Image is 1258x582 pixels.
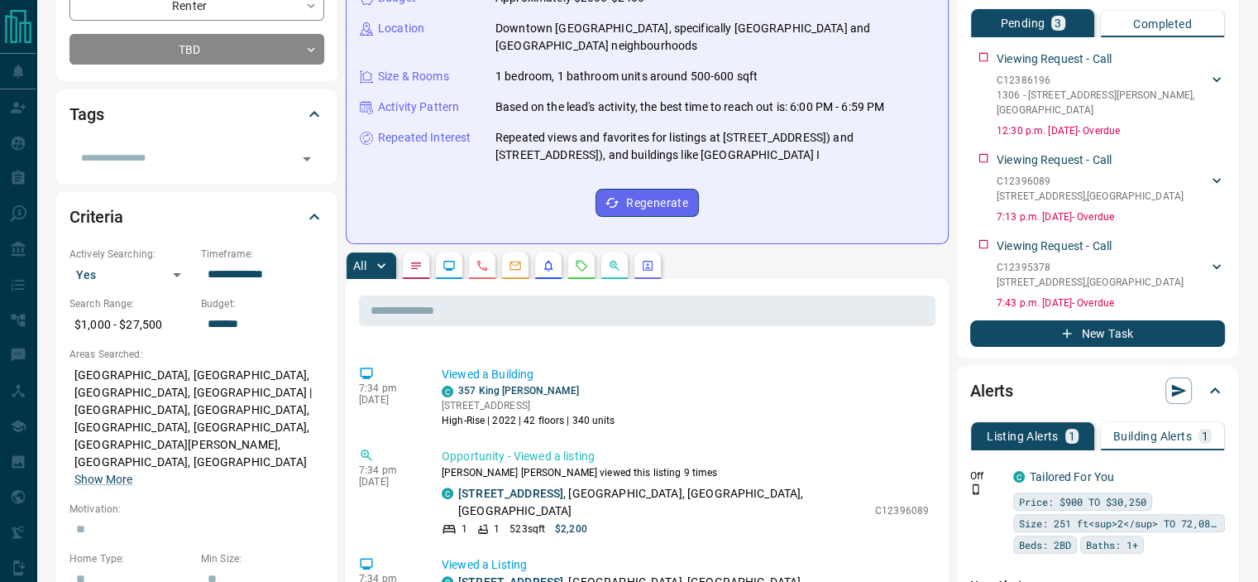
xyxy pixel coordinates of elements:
[442,398,615,413] p: [STREET_ADDRESS]
[970,320,1225,347] button: New Task
[69,247,193,262] p: Actively Searching:
[1019,536,1071,553] span: Beds: 2BD
[458,385,579,397] a: 357 King [PERSON_NAME]
[608,259,621,272] svg: Opportunities
[997,209,1225,224] p: 7:13 p.m. [DATE] - Overdue
[69,34,324,65] div: TBD
[1086,536,1138,553] span: Baths: 1+
[442,259,456,272] svg: Lead Browsing Activity
[997,238,1112,255] p: Viewing Request - Call
[542,259,555,272] svg: Listing Alerts
[641,259,654,272] svg: Agent Actions
[1030,470,1114,483] a: Tailored For You
[997,152,1112,169] p: Viewing Request - Call
[201,551,324,566] p: Min Size:
[1133,18,1192,30] p: Completed
[69,101,103,127] h2: Tags
[1000,17,1045,29] p: Pending
[69,197,324,237] div: Criteria
[442,556,929,574] p: Viewed a Listing
[970,469,1003,483] p: Off
[495,68,758,85] p: 1 bedroom, 1 bathroom units around 500-600 sqft
[970,483,982,495] svg: Push Notification Only
[997,174,1184,189] p: C12396089
[69,296,193,311] p: Search Range:
[997,260,1184,275] p: C12395378
[69,262,193,288] div: Yes
[69,311,193,339] p: $1,000 - $27,500
[359,382,417,394] p: 7:34 pm
[970,371,1225,411] div: Alerts
[69,204,123,230] h2: Criteria
[509,522,545,536] p: 523 sqft
[442,465,929,480] p: [PERSON_NAME] [PERSON_NAME] viewed this listing 9 times
[997,275,1184,290] p: [STREET_ADDRESS] , [GEOGRAPHIC_DATA]
[458,485,867,520] p: , [GEOGRAPHIC_DATA], [GEOGRAPHIC_DATA], [GEOGRAPHIC_DATA]
[378,20,424,37] p: Location
[409,259,423,272] svg: Notes
[997,70,1225,121] div: C123861961306 - [STREET_ADDRESS][PERSON_NAME],[GEOGRAPHIC_DATA]
[596,189,699,217] button: Regenerate
[442,386,453,397] div: condos.ca
[378,68,449,85] p: Size & Rooms
[970,378,1013,404] h2: Alerts
[494,522,500,536] p: 1
[69,362,324,493] p: [GEOGRAPHIC_DATA], [GEOGRAPHIC_DATA], [GEOGRAPHIC_DATA], [GEOGRAPHIC_DATA] | [GEOGRAPHIC_DATA], [...
[353,260,366,272] p: All
[442,413,615,428] p: High-Rise | 2022 | 42 floors | 340 units
[359,476,417,488] p: [DATE]
[69,502,324,517] p: Motivation:
[442,488,453,499] div: condos.ca
[378,99,459,116] p: Activity Pattern
[69,551,193,566] p: Home Type:
[69,347,324,362] p: Areas Searched:
[495,129,935,164] p: Repeated views and favorites for listings at [STREET_ADDRESS]) and [STREET_ADDRESS]), and buildin...
[295,147,318,171] button: Open
[476,259,489,272] svg: Calls
[1202,430,1208,442] p: 1
[359,394,417,406] p: [DATE]
[1013,471,1025,483] div: condos.ca
[74,471,132,488] button: Show More
[875,503,929,518] p: C12396089
[997,296,1225,310] p: 7:43 p.m. [DATE] - Overdue
[1113,430,1192,442] p: Building Alerts
[495,99,884,116] p: Based on the lead's activity, the best time to reach out is: 6:00 PM - 6:59 PM
[378,129,471,147] p: Repeated Interest
[201,296,324,311] p: Budget:
[442,366,929,383] p: Viewed a Building
[997,51,1112,68] p: Viewing Request - Call
[462,522,467,536] p: 1
[1069,430,1075,442] p: 1
[359,464,417,476] p: 7:34 pm
[997,88,1208,118] p: 1306 - [STREET_ADDRESS][PERSON_NAME] , [GEOGRAPHIC_DATA]
[997,73,1208,88] p: C12386196
[997,171,1225,207] div: C12396089[STREET_ADDRESS],[GEOGRAPHIC_DATA]
[575,259,588,272] svg: Requests
[201,247,324,262] p: Timeframe:
[1019,493,1146,510] span: Price: $900 TO $30,250
[997,123,1225,138] p: 12:30 p.m. [DATE] - Overdue
[509,259,522,272] svg: Emails
[555,522,587,536] p: $2,200
[997,257,1225,293] div: C12395378[STREET_ADDRESS],[GEOGRAPHIC_DATA]
[458,487,563,500] a: [STREET_ADDRESS]
[987,430,1059,442] p: Listing Alerts
[1019,515,1219,531] span: Size: 251 ft<sup>2</sup> TO 72,088 ft<sup>2</sup>
[442,448,929,465] p: Opportunity - Viewed a listing
[495,20,935,55] p: Downtown [GEOGRAPHIC_DATA], specifically [GEOGRAPHIC_DATA] and [GEOGRAPHIC_DATA] neighbourhoods
[69,94,324,134] div: Tags
[997,189,1184,204] p: [STREET_ADDRESS] , [GEOGRAPHIC_DATA]
[1055,17,1061,29] p: 3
